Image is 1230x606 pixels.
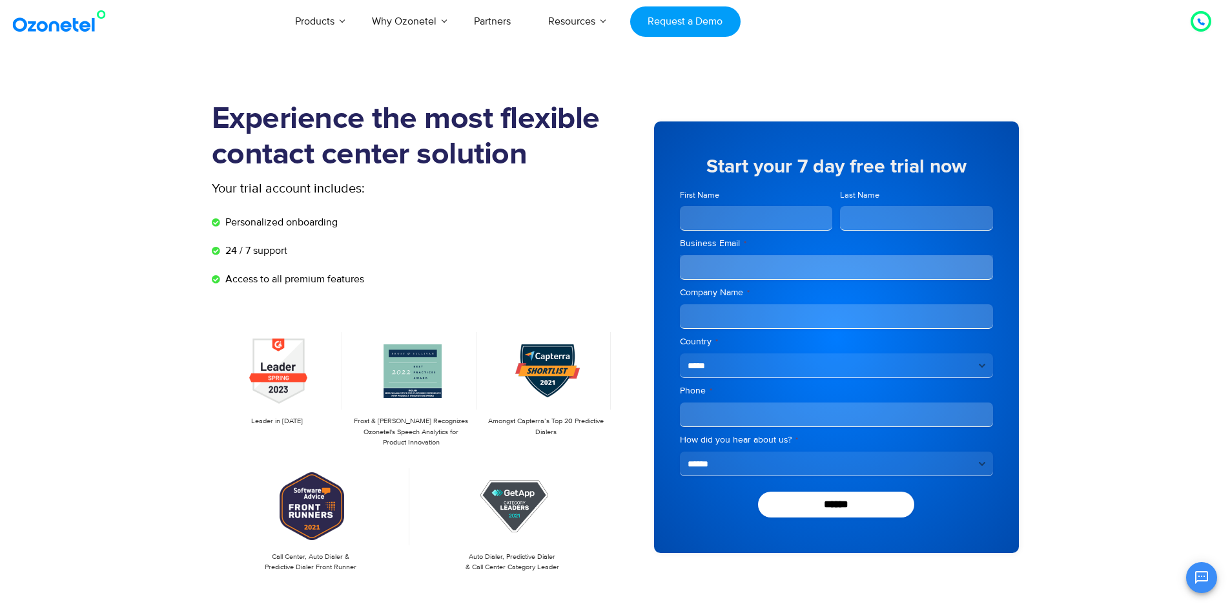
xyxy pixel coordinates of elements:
a: Request a Demo [630,6,741,37]
p: Auto Dialer, Predictive Dialer & Call Center Category Leader [420,552,605,573]
p: Your trial account includes: [212,179,518,198]
p: Frost & [PERSON_NAME] Recognizes Ozonetel's Speech Analytics for Product Innovation [353,416,470,448]
h5: Start your 7 day free trial now [680,157,993,176]
p: Leader in [DATE] [218,416,336,427]
label: Country [680,335,993,348]
label: Business Email [680,237,993,250]
span: 24 / 7 support [222,243,287,258]
span: Access to all premium features [222,271,364,287]
label: Last Name [840,189,993,202]
label: Company Name [680,286,993,299]
h1: Experience the most flexible contact center solution [212,101,615,172]
p: Amongst Capterra’s Top 20 Predictive Dialers [487,416,604,437]
label: How did you hear about us? [680,434,993,446]
label: First Name [680,189,833,202]
label: Phone [680,384,993,397]
p: Call Center, Auto Dialer & Predictive Dialer Front Runner [218,552,404,573]
button: Open chat [1186,562,1217,593]
span: Personalized onboarding [222,214,338,230]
